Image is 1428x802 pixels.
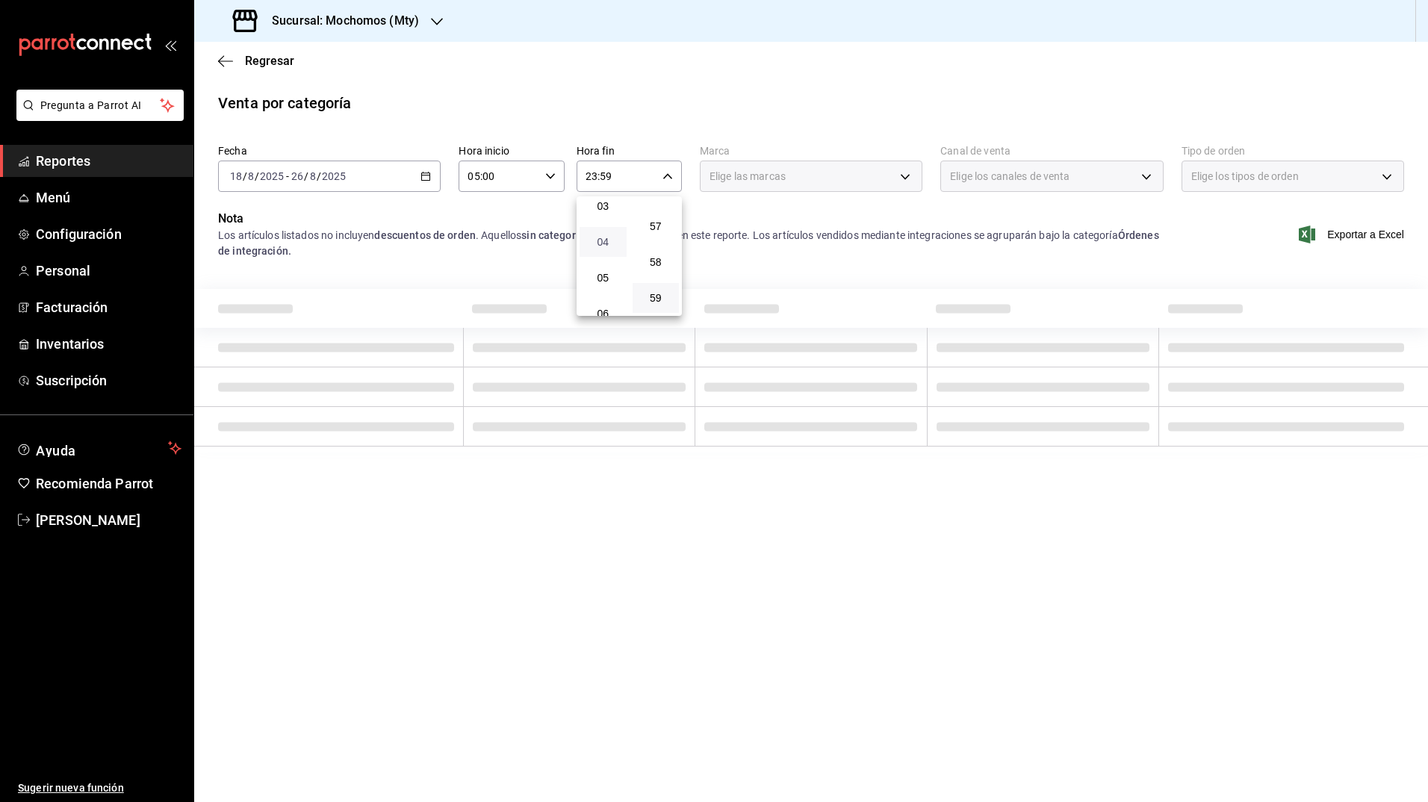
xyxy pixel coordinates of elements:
button: 03 [580,191,627,221]
button: 06 [580,299,627,329]
button: 57 [633,211,680,241]
button: 59 [633,283,680,313]
button: 05 [580,263,627,293]
span: 59 [642,292,671,304]
span: 58 [642,256,671,268]
span: 03 [589,200,618,212]
span: 06 [589,308,618,320]
button: 04 [580,227,627,257]
span: 57 [642,220,671,232]
span: 05 [589,272,618,284]
button: 58 [633,247,680,277]
span: 04 [589,236,618,248]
